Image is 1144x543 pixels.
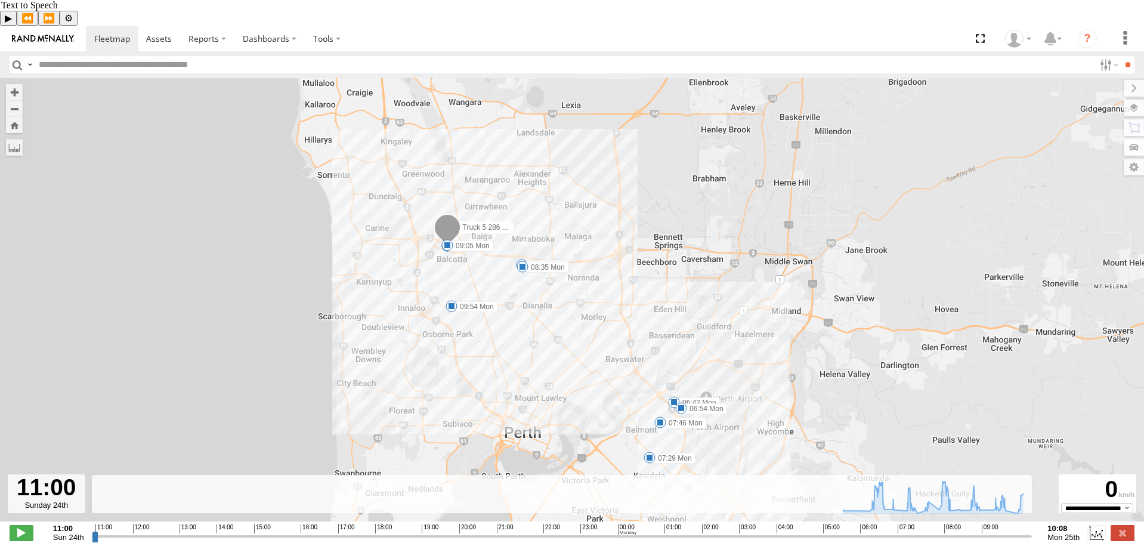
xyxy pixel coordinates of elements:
span: 03:00 [739,524,756,533]
label: 08:21 Mon [522,260,568,271]
button: Zoom in [6,84,23,100]
label: 06:42 Mon [674,397,720,408]
label: 09:05 Mon [447,240,493,251]
span: 14:00 [217,524,233,533]
label: 07:46 Mon [660,418,706,428]
span: 13:00 [180,524,196,533]
span: 15:00 [254,524,271,533]
div: 0 [1060,476,1134,503]
a: ? [1069,26,1105,51]
span: 23:00 [580,524,597,533]
span: 16:00 [301,524,317,533]
span: 17:00 [338,524,355,533]
label: Measure [6,139,23,156]
label: Play/Stop [10,525,33,541]
img: rand-logo.svg [12,35,74,43]
span: 11:00 [95,524,112,533]
label: 06:54 Mon [681,403,727,414]
span: 21:00 [497,524,514,533]
span: 05:00 [823,524,840,533]
span: 19:00 [422,524,438,533]
label: Search Filter Options [1095,56,1121,73]
button: Zoom out [6,100,23,117]
label: System Management [1112,26,1138,51]
strong: 10:08 [1047,524,1080,533]
span: Sun 24th Aug 2025 [53,533,84,542]
button: Zoom Home [6,117,23,133]
span: Truck 5 286 1IJY426 [463,223,528,232]
i: ? [1078,29,1097,48]
span: 00:00 [618,524,636,538]
span: 04:00 [777,524,793,533]
span: 01:00 [664,524,681,533]
strong: 11:00 [53,524,84,533]
label: 08:35 Mon [522,262,568,273]
span: 20:00 [459,524,476,533]
span: 07:00 [898,524,914,533]
label: Close [1111,525,1134,541]
span: 08:00 [944,524,961,533]
label: 07:29 Mon [650,453,695,464]
span: 18:00 [375,524,392,533]
span: 06:00 [860,524,877,533]
label: Search Query [25,56,35,73]
label: 09:54 Mon [452,301,497,312]
div: Julian Wright [1001,30,1035,48]
span: 12:00 [133,524,150,533]
span: 22:00 [543,524,560,533]
span: 09:00 [982,524,998,533]
button: Settings [60,11,78,26]
button: Forward [38,11,60,26]
span: Mon 25th Aug 2025 [1047,533,1080,542]
button: Previous [17,11,38,26]
span: Full Screen Dashboard [967,26,992,51]
label: Map Settings [1124,159,1144,175]
span: 02:00 [702,524,719,533]
label: Notifications [1040,26,1065,51]
label: Dashboards [234,26,305,51]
